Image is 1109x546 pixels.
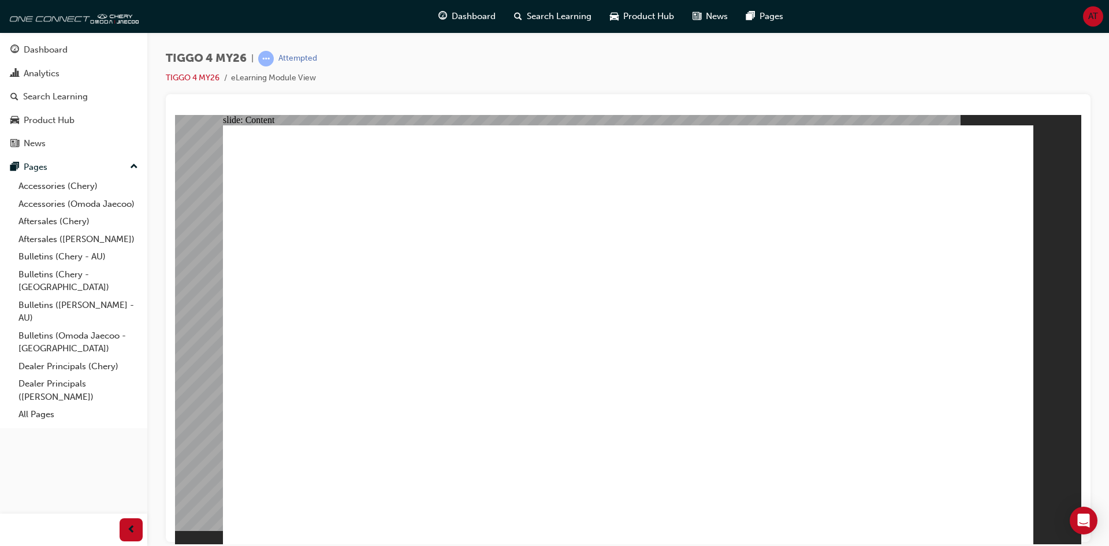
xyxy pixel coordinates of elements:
div: Analytics [24,67,59,80]
a: Search Learning [5,86,143,107]
span: AT [1088,10,1098,23]
span: Product Hub [623,10,674,23]
button: AT [1083,6,1103,27]
span: pages-icon [10,162,19,173]
span: chart-icon [10,69,19,79]
button: DashboardAnalyticsSearch LearningProduct HubNews [5,37,143,157]
div: Product Hub [24,114,75,127]
span: up-icon [130,159,138,174]
a: guage-iconDashboard [429,5,505,28]
a: Accessories (Omoda Jaecoo) [14,195,143,213]
span: News [706,10,728,23]
span: car-icon [610,9,619,24]
a: Bulletins (Chery - [GEOGRAPHIC_DATA]) [14,266,143,296]
span: learningRecordVerb_ATTEMPT-icon [258,51,274,66]
a: Accessories (Chery) [14,177,143,195]
a: TIGGO 4 MY26 [166,73,219,83]
a: Bulletins (Omoda Jaecoo - [GEOGRAPHIC_DATA]) [14,327,143,358]
li: eLearning Module View [231,72,316,85]
a: Bulletins ([PERSON_NAME] - AU) [14,296,143,327]
span: guage-icon [438,9,447,24]
img: oneconnect [6,5,139,28]
a: Dealer Principals (Chery) [14,358,143,376]
span: news-icon [10,139,19,149]
div: Attempted [278,53,317,64]
a: news-iconNews [683,5,737,28]
span: search-icon [514,9,522,24]
a: search-iconSearch Learning [505,5,601,28]
a: pages-iconPages [737,5,792,28]
div: Pages [24,161,47,174]
a: Aftersales ([PERSON_NAME]) [14,231,143,248]
a: Dealer Principals ([PERSON_NAME]) [14,375,143,406]
button: Pages [5,157,143,178]
span: guage-icon [10,45,19,55]
div: News [24,137,46,150]
span: | [251,52,254,65]
a: News [5,133,143,154]
div: Search Learning [23,90,88,103]
div: Open Intercom Messenger [1070,507,1097,534]
span: Dashboard [452,10,496,23]
a: Product Hub [5,110,143,131]
a: car-iconProduct Hub [601,5,683,28]
span: news-icon [693,9,701,24]
span: TIGGO 4 MY26 [166,52,247,65]
a: Aftersales (Chery) [14,213,143,231]
a: All Pages [14,406,143,424]
span: search-icon [10,92,18,102]
a: Bulletins (Chery - AU) [14,248,143,266]
div: Dashboard [24,43,68,57]
span: pages-icon [746,9,755,24]
span: prev-icon [127,523,136,537]
a: Analytics [5,63,143,84]
span: Search Learning [527,10,591,23]
a: Dashboard [5,39,143,61]
span: car-icon [10,116,19,126]
span: Pages [760,10,783,23]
